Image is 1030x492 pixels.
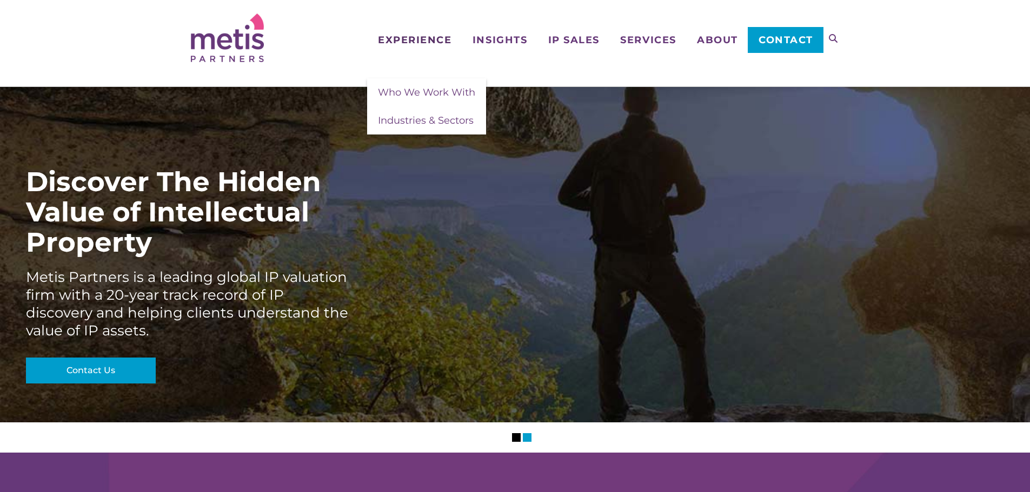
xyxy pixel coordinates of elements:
[748,27,823,53] a: Contact
[378,35,451,45] span: Experience
[548,35,600,45] span: IP Sales
[26,268,350,340] div: Metis Partners is a leading global IP valuation firm with a 20-year track record of IP discovery ...
[473,35,527,45] span: Insights
[759,35,813,45] span: Contact
[26,358,156,383] a: Contact Us
[697,35,738,45] span: About
[512,433,521,442] li: Slider Page 1
[523,433,531,442] li: Slider Page 2
[367,78,486,106] a: Who We Work With
[191,14,264,62] img: Metis Partners
[26,167,350,258] div: Discover The Hidden Value of Intellectual Property
[620,35,676,45] span: Services
[378,86,475,98] span: Who We Work With
[378,114,474,126] span: Industries & Sectors
[367,106,486,134] a: Industries & Sectors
